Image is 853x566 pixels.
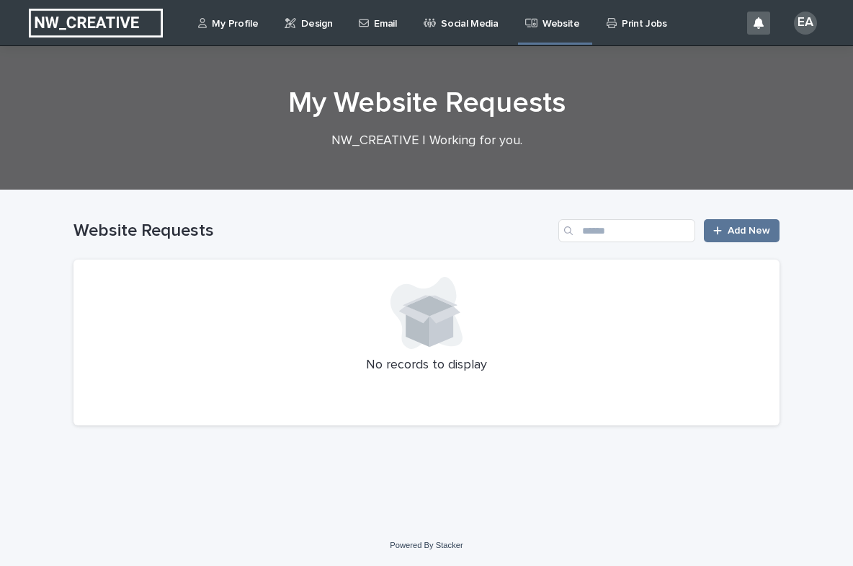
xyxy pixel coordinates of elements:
[73,86,780,120] h1: My Website Requests
[558,219,695,242] input: Search
[794,12,817,35] div: EA
[91,358,762,373] p: No records to display
[29,9,163,37] img: EUIbKjtiSNGbmbK7PdmN
[138,133,715,149] p: NW_CREATIVE | Working for you.
[390,541,463,549] a: Powered By Stacker
[728,226,770,236] span: Add New
[704,219,780,242] a: Add New
[73,221,553,242] h1: Website Requests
